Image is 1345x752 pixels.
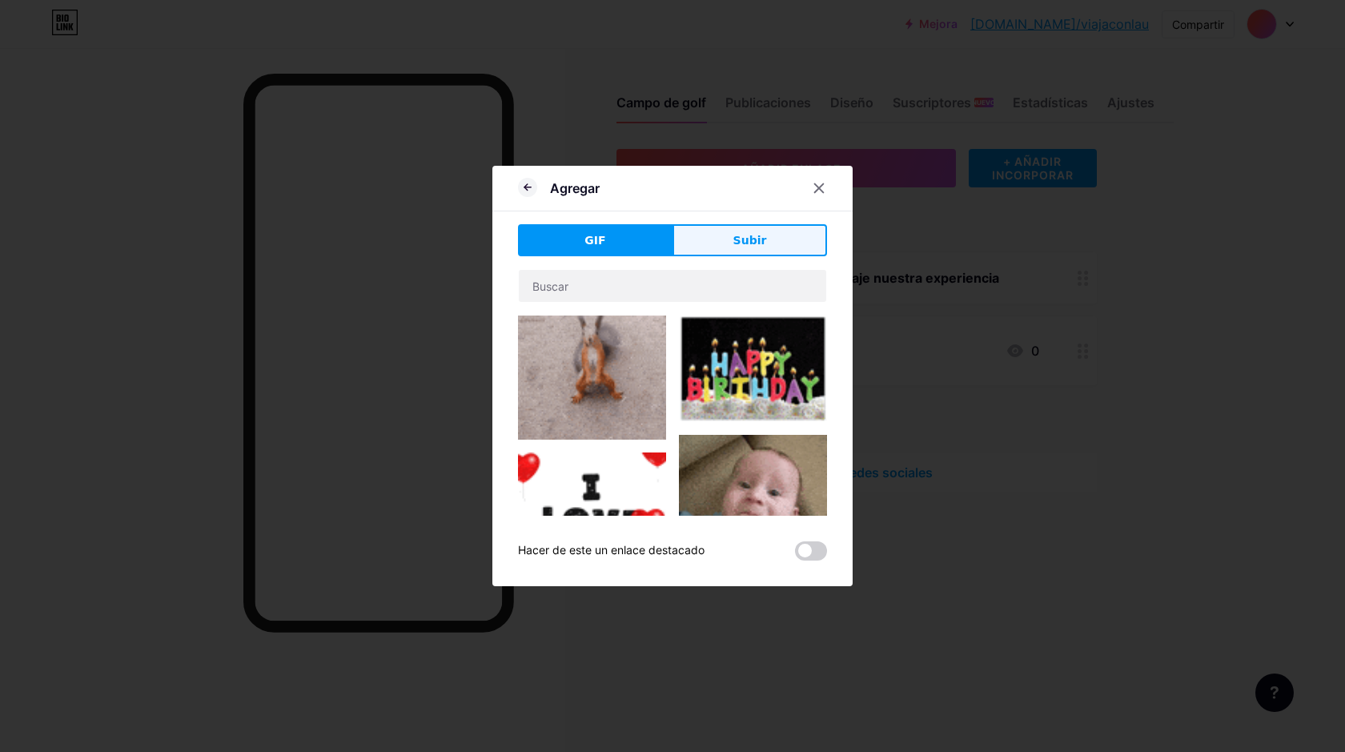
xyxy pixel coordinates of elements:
input: Buscar [519,270,826,302]
button: GIF [518,224,672,256]
font: Agregar [550,180,600,196]
button: Subir [672,224,827,256]
img: Gihpy [518,316,666,440]
img: Gihpy [679,316,827,422]
font: GIF [584,234,605,247]
img: Gihpy [679,435,827,548]
img: Gihpy [518,452,666,601]
font: Subir [733,234,767,247]
font: Hacer de este un enlace destacado [518,543,705,557]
